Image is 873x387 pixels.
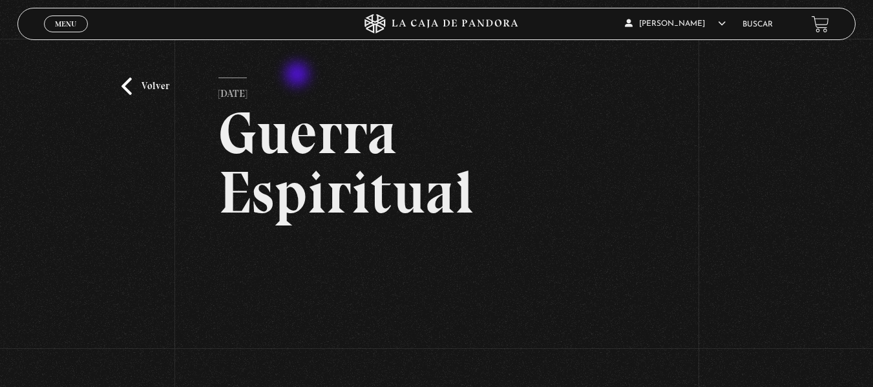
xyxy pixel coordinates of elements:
[742,21,773,28] a: Buscar
[812,15,829,32] a: View your shopping cart
[50,31,81,40] span: Cerrar
[121,78,169,95] a: Volver
[55,20,76,28] span: Menu
[625,20,726,28] span: [PERSON_NAME]
[218,78,247,103] p: [DATE]
[218,103,654,222] h2: Guerra Espiritual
